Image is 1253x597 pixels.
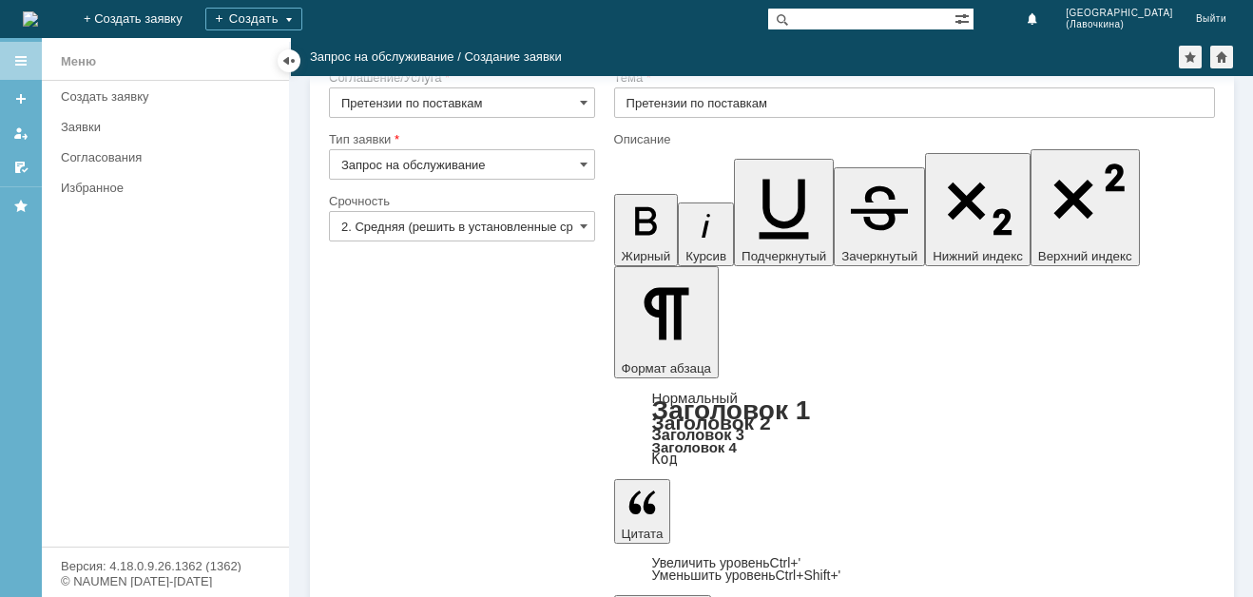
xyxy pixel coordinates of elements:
div: Описание [614,133,1211,145]
a: Согласования [53,143,285,172]
div: Срочность [329,195,591,207]
div: Избранное [61,181,257,195]
button: Цитата [614,479,671,544]
a: Заголовок 4 [652,439,737,455]
div: Создать заявку [61,89,278,104]
div: Версия: 4.18.0.9.26.1362 (1362) [61,560,270,572]
span: Подчеркнутый [742,249,826,263]
div: Запрос на обслуживание / Создание заявки [310,49,562,64]
span: Зачеркнутый [841,249,917,263]
div: Тема [614,71,1211,84]
div: Заявки [61,120,278,134]
a: Нормальный [652,390,738,406]
a: Мои заявки [6,118,36,148]
div: Добрый день! При поставке НПТ2-002156 был обнаружен разбитый Тональный крем LuxShow Выравнивающий... [8,8,278,99]
span: Расширенный поиск [954,9,973,27]
button: Подчеркнутый [734,159,834,266]
a: Код [652,451,678,468]
a: Decrease [652,568,841,583]
a: Заголовок 2 [652,412,771,433]
span: Нижний индекс [933,249,1023,263]
span: (Лавочкина) [1066,19,1173,30]
button: Формат абзаца [614,266,719,378]
button: Верхний индекс [1031,149,1140,266]
button: Нижний индекс [925,153,1031,266]
div: Формат абзаца [614,392,1215,466]
span: Формат абзаца [622,361,711,376]
span: Курсив [685,249,726,263]
div: Согласования [61,150,278,164]
div: Создать [205,8,302,30]
a: Создать заявку [6,84,36,114]
a: Increase [652,555,801,570]
span: Верхний индекс [1038,249,1132,263]
div: Скрыть меню [278,49,300,72]
div: Тип заявки [329,133,591,145]
span: Жирный [622,249,671,263]
a: Перейти на домашнюю страницу [23,11,38,27]
div: © NAUMEN [DATE]-[DATE] [61,575,270,587]
span: Ctrl+' [770,555,801,570]
div: Цитата [614,557,1215,582]
div: Меню [61,50,96,73]
a: Создать заявку [53,82,285,111]
div: Соглашение/Услуга [329,71,591,84]
span: Цитата [622,527,664,541]
a: Заявки [53,112,285,142]
span: [GEOGRAPHIC_DATA] [1066,8,1173,19]
a: Заголовок 1 [652,395,811,425]
div: Сделать домашней страницей [1210,46,1233,68]
img: logo [23,11,38,27]
button: Жирный [614,194,679,266]
div: Добавить в избранное [1179,46,1202,68]
a: Мои согласования [6,152,36,183]
a: Заголовок 3 [652,426,744,443]
span: Ctrl+Shift+' [775,568,840,583]
button: Зачеркнутый [834,167,925,266]
button: Курсив [678,202,734,266]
